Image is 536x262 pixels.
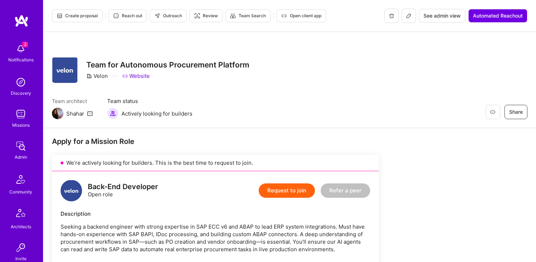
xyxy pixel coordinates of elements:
button: Outreach [150,9,187,22]
img: discovery [14,75,28,89]
img: logo [14,14,29,27]
div: Discovery [11,89,31,97]
img: Community [12,171,29,188]
a: Website [122,72,150,80]
div: Architects [11,223,31,230]
span: Share [509,108,523,116]
div: Admin [15,153,27,161]
img: Team Architect [52,108,63,119]
div: Missions [12,121,30,129]
button: Create proposal [52,9,102,22]
button: Automated Reachout [468,9,527,23]
div: Notifications [8,56,34,64]
span: Automated Reachout [473,12,523,19]
button: Share [504,105,527,119]
button: Reach out [109,9,147,22]
i: icon Mail [87,111,93,116]
span: See admin view [423,12,461,19]
span: Team status [107,97,192,105]
i: icon Targeter [194,13,200,19]
div: Back-End Developer [88,183,158,191]
i: icon Proposal [57,13,62,19]
div: We’re actively looking for builders. This is the best time to request to join. [52,155,379,171]
img: Architects [12,206,29,223]
span: 2 [22,42,28,47]
div: Apply for a Mission Role [52,137,379,146]
button: Review [190,9,222,22]
span: Open client app [281,13,321,19]
img: Company Logo [52,57,77,83]
div: Shahar [66,110,84,117]
span: Reach out [113,13,142,19]
button: Team Search [225,9,271,22]
p: Seeking a backend engineer with strong expertise in SAP ECC v6 and ABAP to lead ERP system integr... [61,223,370,253]
span: Actively looking for builders [121,110,192,117]
img: logo [61,180,82,201]
img: bell [14,42,28,56]
div: Community [9,188,32,196]
i: icon EyeClosed [490,109,496,115]
i: icon CompanyGray [86,73,92,79]
img: admin teamwork [14,139,28,153]
button: Refer a peer [321,183,370,198]
button: See admin view [419,9,465,23]
div: Description [61,210,370,217]
button: Request to join [259,183,315,198]
h3: Team for Autonomous Procurement Platform [86,60,249,69]
img: Invite [14,240,28,255]
img: teamwork [14,107,28,121]
div: Velon [86,72,108,80]
span: Team Search [230,13,266,19]
img: Actively looking for builders [107,108,119,119]
span: Review [194,13,218,19]
span: Team architect [52,97,93,105]
button: Open client app [277,9,326,22]
span: Outreach [154,13,182,19]
div: Open role [88,183,158,198]
span: Create proposal [57,13,98,19]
